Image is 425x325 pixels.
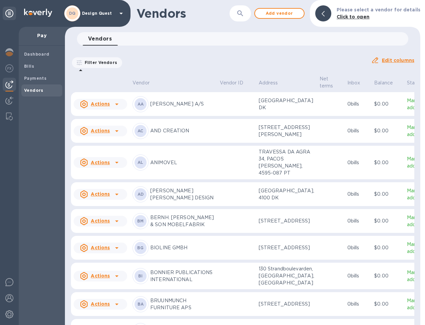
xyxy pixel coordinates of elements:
p: 0 bills [347,301,369,308]
p: 0 bills [347,217,369,224]
u: Actions [91,218,110,223]
u: Actions [91,128,110,133]
p: [STREET_ADDRESS][PERSON_NAME] [259,124,314,138]
b: AA [138,102,144,107]
p: 130 Strandboulevarden, [GEOGRAPHIC_DATA], [GEOGRAPHIC_DATA] [259,265,314,286]
p: Status [407,79,422,86]
span: Vendor ID [220,79,252,86]
u: Actions [91,160,110,165]
span: Address [259,79,287,86]
p: [STREET_ADDRESS] [259,244,314,251]
p: ANIMOVEL [150,159,215,166]
p: AND CREATION [150,127,215,134]
div: Unpin categories [3,7,16,20]
p: $0.00 [374,191,402,198]
b: AL [138,160,144,165]
p: $0.00 [374,272,402,279]
p: TRAVESSA DA AGRA 34, PACOS [PERSON_NAME], 4595-087 PT [259,148,314,177]
b: AC [138,128,144,133]
p: Balance [374,79,393,86]
h1: Vendors [137,6,230,20]
b: Dashboard [24,52,50,57]
u: Actions [91,245,110,250]
b: Please select a vendor for details [337,7,420,12]
p: [PERSON_NAME] A/S [150,101,215,108]
p: $0.00 [374,127,402,134]
b: BM [137,218,144,223]
p: $0.00 [374,101,402,108]
p: [STREET_ADDRESS] [259,301,314,308]
b: Vendors [24,88,44,93]
p: [PERSON_NAME] [PERSON_NAME] DESIGN [150,187,215,201]
u: Actions [91,101,110,107]
b: DQ [69,11,76,16]
button: Add vendor [254,8,305,19]
p: [STREET_ADDRESS] [259,217,314,224]
b: AD [138,192,144,197]
p: Filter Vendors [82,60,117,65]
u: Actions [91,301,110,307]
p: [GEOGRAPHIC_DATA] DK [259,97,314,111]
p: $0.00 [374,217,402,224]
span: Balance [374,79,402,86]
p: Net terms [320,75,333,89]
u: Edit columns [382,58,414,63]
p: 0 bills [347,101,369,108]
p: [GEOGRAPHIC_DATA], 4100 DK [259,187,314,201]
p: 0 bills [347,191,369,198]
p: $0.00 [374,159,402,166]
b: BI [138,273,143,278]
p: BIOLINE GMBH [150,244,215,251]
span: Vendor [133,79,158,86]
u: Actions [91,273,110,278]
b: BA [138,302,144,307]
p: $0.00 [374,244,402,251]
p: 0 bills [347,244,369,251]
b: Bills [24,64,34,69]
p: 0 bills [347,127,369,134]
p: BRUUNMUNCH FURNITURE APS [150,297,215,311]
img: Logo [24,9,52,17]
p: BERNH. [PERSON_NAME] & SON MOBELFABRIK [150,214,215,228]
span: Vendors [88,34,112,44]
p: 0 bills [347,159,369,166]
span: Add vendor [260,9,299,17]
b: Click to open [337,14,370,19]
p: Vendor [133,79,150,86]
span: Inbox [347,79,369,86]
p: 0 bills [347,272,369,279]
u: Actions [91,191,110,197]
p: BONNIER PUBLICATIONS INTERNATIONAL [150,269,215,283]
b: BG [137,245,144,250]
span: Net terms [320,75,342,89]
p: Vendor ID [220,79,243,86]
img: Foreign exchange [5,64,13,72]
p: Inbox [347,79,360,86]
p: Design Quest [82,11,115,16]
p: Address [259,79,278,86]
b: Payments [24,76,47,81]
p: Pay [24,32,60,39]
p: $0.00 [374,301,402,308]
